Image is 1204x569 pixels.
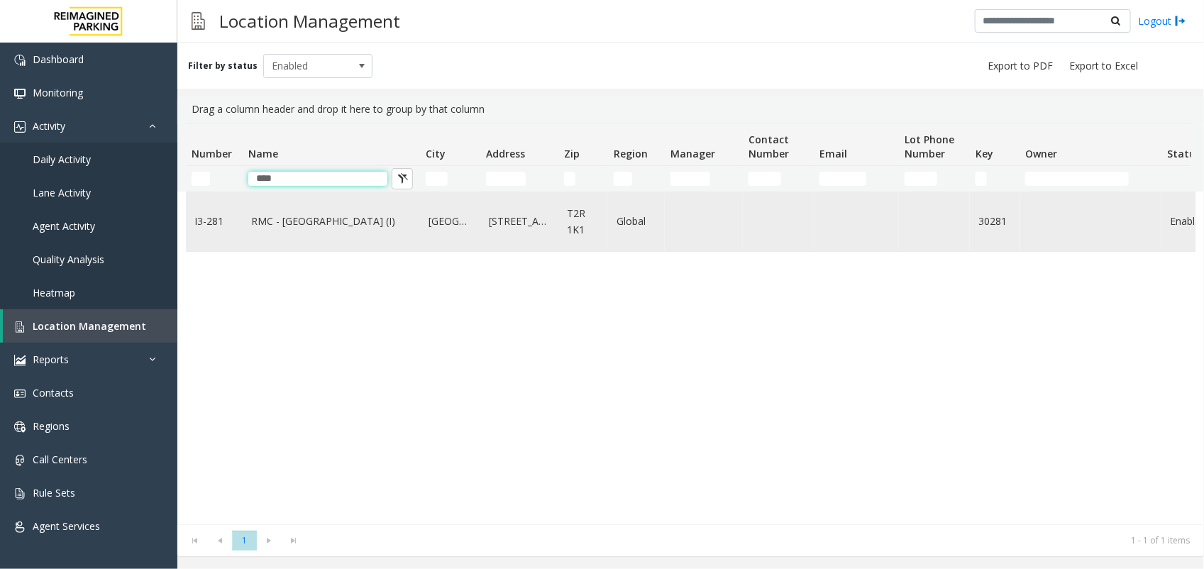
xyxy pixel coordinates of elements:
[749,133,789,160] span: Contact Number
[251,214,412,229] a: RMC - [GEOGRAPHIC_DATA] (I)
[970,166,1020,192] td: Key Filter
[567,206,600,238] a: T2R 1K1
[33,353,69,366] span: Reports
[14,421,26,433] img: 'icon'
[486,172,526,186] input: Address Filter
[14,88,26,99] img: 'icon'
[976,147,993,160] span: Key
[186,96,1195,123] div: Drag a column header and drop it here to group by that column
[33,86,83,99] span: Monitoring
[33,219,95,233] span: Agent Activity
[192,147,232,160] span: Number
[1175,13,1186,28] img: logout
[186,166,243,192] td: Number Filter
[33,386,74,399] span: Contacts
[232,531,257,550] span: Page 1
[670,147,715,160] span: Manager
[1020,166,1161,192] td: Owner Filter
[665,166,743,192] td: Manager Filter
[564,147,580,160] span: Zip
[212,4,407,38] h3: Location Management
[670,172,710,186] input: Manager Filter
[33,186,91,199] span: Lane Activity
[420,166,480,192] td: City Filter
[248,172,387,186] input: Name Filter
[899,166,970,192] td: Lot Phone Number Filter
[33,519,100,533] span: Agent Services
[33,286,75,299] span: Heatmap
[392,168,413,189] button: Clear
[1138,13,1186,28] a: Logout
[33,253,104,266] span: Quality Analysis
[14,355,26,366] img: 'icon'
[489,214,550,229] a: [STREET_ADDRESS]
[608,166,665,192] td: Region Filter
[14,388,26,399] img: 'icon'
[480,166,558,192] td: Address Filter
[315,534,1190,546] kendo-pager-info: 1 - 1 of 1 items
[1025,147,1057,160] span: Owner
[558,166,608,192] td: Zip Filter
[264,55,350,77] span: Enabled
[14,121,26,133] img: 'icon'
[819,172,866,186] input: Email Filter
[614,147,648,160] span: Region
[14,488,26,499] img: 'icon'
[1069,59,1138,73] span: Export to Excel
[33,119,65,133] span: Activity
[33,486,75,499] span: Rule Sets
[614,172,632,186] input: Region Filter
[749,172,781,186] input: Contact Number Filter
[1170,214,1203,229] a: Enabled
[194,214,234,229] a: I3-281
[14,521,26,533] img: 'icon'
[1064,56,1144,76] button: Export to Excel
[14,321,26,333] img: 'icon'
[988,59,1053,73] span: Export to PDF
[248,147,278,160] span: Name
[743,166,814,192] td: Contact Number Filter
[33,453,87,466] span: Call Centers
[982,56,1059,76] button: Export to PDF
[426,147,446,160] span: City
[243,166,420,192] td: Name Filter
[564,172,575,186] input: Zip Filter
[814,166,899,192] td: Email Filter
[617,214,656,229] a: Global
[429,214,472,229] a: [GEOGRAPHIC_DATA]
[33,419,70,433] span: Regions
[978,214,1011,229] a: 30281
[976,172,987,186] input: Key Filter
[1025,172,1129,186] input: Owner Filter
[14,455,26,466] img: 'icon'
[905,133,954,160] span: Lot Phone Number
[33,153,91,166] span: Daily Activity
[14,55,26,66] img: 'icon'
[905,172,937,186] input: Lot Phone Number Filter
[33,53,84,66] span: Dashboard
[819,147,847,160] span: Email
[33,319,146,333] span: Location Management
[192,4,205,38] img: pageIcon
[426,172,448,186] input: City Filter
[192,172,210,186] input: Number Filter
[188,60,258,72] label: Filter by status
[177,123,1204,524] div: Data table
[3,309,177,343] a: Location Management
[486,147,525,160] span: Address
